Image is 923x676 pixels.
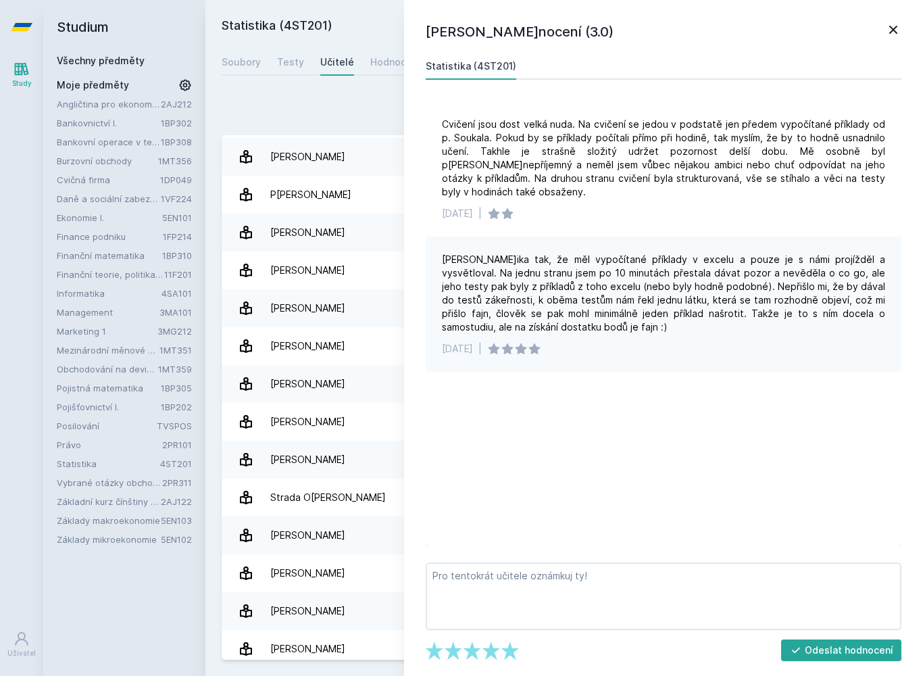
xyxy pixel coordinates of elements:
a: Finance podniku [57,230,163,243]
div: [DATE] [442,207,473,220]
a: [PERSON_NAME] 5 hodnocení 3.8 [222,214,907,251]
a: Hodnocení [370,49,420,76]
div: | [478,207,482,220]
div: Hodnocení [370,55,420,69]
a: [PERSON_NAME] 2 hodnocení 4.5 [222,289,907,327]
a: Daně a sociální zabezpečení [57,192,161,206]
a: 2PR101 [162,439,192,450]
a: 4ST201 [160,458,192,469]
a: [PERSON_NAME] 37 hodnocení 3.3 [222,251,907,289]
a: 5EN101 [162,212,192,223]
a: 2AJ212 [161,99,192,110]
a: [PERSON_NAME] 1 hodnocení 5.0 [222,516,907,554]
a: Základy mikroekonomie [57,533,161,546]
a: Obchodování na devizovém trhu [57,362,158,376]
a: 3MA101 [159,307,192,318]
a: Strada O[PERSON_NAME] 7 hodnocení 5.0 [222,479,907,516]
div: [PERSON_NAME] [270,446,345,473]
div: [PERSON_NAME] [270,295,345,322]
a: Základní kurz čínštiny B (A1) [57,495,161,508]
a: Uživatel [3,624,41,665]
div: Study [12,78,32,89]
a: 4SA101 [161,288,192,299]
a: Cvičná firma [57,173,160,187]
a: 1FP214 [163,231,192,242]
div: Cvičení jsou dost velká nuda. Na cvičení se jedou v podstatě jen předem vypočítané příklady od p.... [442,118,885,199]
a: Bankovnictví I. [57,116,161,130]
a: TVSPOS [157,420,192,431]
a: Mezinárodní měnové a finanční instituce [57,343,159,357]
div: Strada O[PERSON_NAME] [270,484,386,511]
div: [PERSON_NAME] [270,143,345,170]
a: 1BP302 [161,118,192,128]
a: Všechny předměty [57,55,145,66]
a: 1VF224 [161,193,192,204]
a: Statistika [57,457,160,470]
a: Soubory [222,49,261,76]
div: [PERSON_NAME] [270,257,345,284]
a: 1BP310 [162,250,192,261]
a: Finanční teorie, politika a instituce [57,268,164,281]
a: [PERSON_NAME] 2 hodnocení 3.0 [222,441,907,479]
a: Angličtina pro ekonomická studia 2 (B2/C1) [57,97,161,111]
a: 1BP308 [161,137,192,147]
a: [PERSON_NAME] 10 hodnocení 3.7 [222,327,907,365]
button: Odeslat hodnocení [781,639,902,661]
div: [PERSON_NAME] [270,333,345,360]
div: [PERSON_NAME] [270,408,345,435]
a: Posilování [57,419,157,433]
div: [PERSON_NAME] [270,635,345,662]
a: 5EN102 [161,534,192,545]
div: [DATE] [442,342,473,356]
div: P[PERSON_NAME] [270,181,351,208]
a: 5EN103 [161,515,192,526]
a: Study [3,54,41,95]
a: Bankovní operace v teorii a praxi [57,135,161,149]
div: Uživatel [7,648,36,658]
a: Pojistná matematika [57,381,161,395]
a: Finanční matematika [57,249,162,262]
a: [PERSON_NAME] 1 hodnocení 3.0 [222,592,907,630]
a: [PERSON_NAME] 4 hodnocení 5.0 [222,138,907,176]
a: Burzovní obchody [57,154,158,168]
a: 1MT351 [159,345,192,356]
a: [PERSON_NAME] 11 hodnocení 4.6 [222,403,907,441]
a: 1BP305 [161,383,192,393]
a: 1DP049 [160,174,192,185]
a: Pojišťovnictví I. [57,400,161,414]
a: Základy makroekonomie [57,514,161,527]
a: [PERSON_NAME] 5 hodnocení 4.8 [222,554,907,592]
a: 1MT356 [158,155,192,166]
a: 3MG212 [157,326,192,337]
a: 11F201 [164,269,192,280]
a: Marketing 1 [57,324,157,338]
a: [PERSON_NAME] 2 hodnocení 5.0 [222,365,907,403]
h2: Statistika (4ST201) [222,16,751,38]
a: [PERSON_NAME] 4 hodnocení 5.0 [222,630,907,668]
a: Management [57,306,159,319]
div: [PERSON_NAME] [270,598,345,625]
a: Vybrané otázky obchodního práva [57,476,162,489]
a: Učitelé [320,49,354,76]
div: | [478,342,482,356]
a: 2AJ122 [161,496,192,507]
div: Testy [277,55,304,69]
div: Soubory [222,55,261,69]
a: 2PR311 [162,477,192,488]
a: 1MT359 [158,364,192,375]
a: Právo [57,438,162,452]
a: Testy [277,49,304,76]
div: [PERSON_NAME] [270,560,345,587]
a: Informatika [57,287,161,300]
div: [PERSON_NAME] [270,522,345,549]
div: [PERSON_NAME] [270,219,345,246]
div: [PERSON_NAME]ika tak, že měl vypočítané příklady v excelu a pouze je s námi projížděl a vysvětlov... [442,253,885,334]
a: P[PERSON_NAME] 2 hodnocení 2.0 [222,176,907,214]
a: 1BP202 [161,402,192,412]
div: Učitelé [320,55,354,69]
span: Moje předměty [57,78,129,92]
a: Ekonomie I. [57,211,162,224]
div: [PERSON_NAME] [270,370,345,397]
